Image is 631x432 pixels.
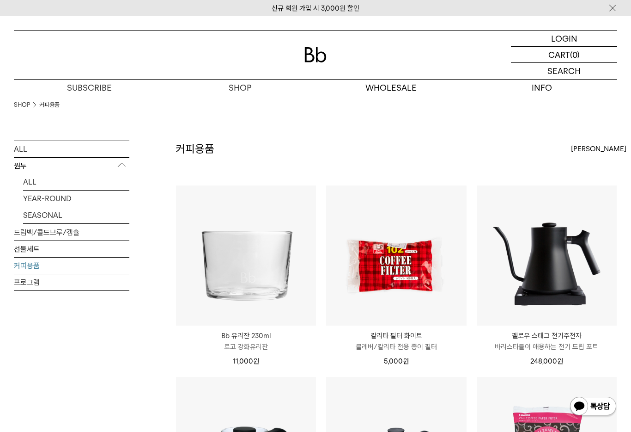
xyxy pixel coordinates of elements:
p: 로고 강화유리잔 [176,341,316,352]
img: 펠로우 스태그 전기주전자 [477,185,617,326]
p: 칼리타 필터 화이트 [326,330,466,341]
a: SUBSCRIBE [14,80,165,96]
a: ALL [14,141,129,157]
p: Bb 유리잔 230ml [176,330,316,341]
a: SHOP [165,80,316,96]
a: LOGIN [511,31,617,47]
a: 커피용품 [39,100,60,110]
a: SEASONAL [23,207,129,223]
p: 펠로우 스태그 전기주전자 [477,330,617,341]
p: 바리스타들이 애용하는 전기 드립 포트 [477,341,617,352]
span: [PERSON_NAME] [571,143,626,154]
p: SEARCH [547,63,581,79]
p: (0) [570,47,580,62]
a: 펠로우 스태그 전기주전자 바리스타들이 애용하는 전기 드립 포트 [477,330,617,352]
p: 원두 [14,158,129,174]
span: 248,000 [530,357,563,365]
a: 칼리타 필터 화이트 클레버/칼리타 전용 종이 필터 [326,330,466,352]
a: ALL [23,174,129,190]
a: YEAR-ROUND [23,191,129,207]
a: CART (0) [511,47,617,63]
a: Bb 유리잔 230ml 로고 강화유리잔 [176,330,316,352]
span: 원 [253,357,259,365]
span: 원 [403,357,409,365]
img: 로고 [304,47,327,62]
a: 드립백/콜드브루/캡슐 [14,224,129,241]
p: INFO [467,80,618,96]
span: 5,000 [384,357,409,365]
p: CART [548,47,570,62]
a: 커피용품 [14,258,129,274]
span: 원 [557,357,563,365]
a: SHOP [14,100,30,110]
h2: 커피용품 [176,141,214,157]
a: 신규 회원 가입 시 3,000원 할인 [272,4,359,12]
img: 카카오톡 채널 1:1 채팅 버튼 [569,396,617,418]
a: 선물세트 [14,241,129,257]
img: Bb 유리잔 230ml [176,185,316,326]
p: WHOLESALE [315,80,467,96]
span: 11,000 [233,357,259,365]
p: LOGIN [551,31,577,46]
p: 클레버/칼리타 전용 종이 필터 [326,341,466,352]
a: 프로그램 [14,274,129,290]
img: 칼리타 필터 화이트 [326,185,466,326]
